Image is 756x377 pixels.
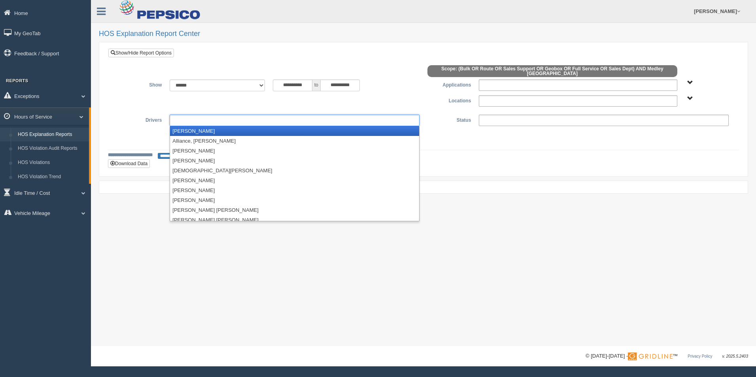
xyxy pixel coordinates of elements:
li: [PERSON_NAME] [PERSON_NAME] [170,215,419,225]
span: to [312,79,320,91]
a: HOS Violations [14,156,89,170]
button: Download Data [108,159,150,168]
label: Drivers [114,115,166,124]
span: v. 2025.5.2403 [722,354,748,358]
h2: HOS Explanation Report Center [99,30,748,38]
label: Status [423,115,475,124]
li: [PERSON_NAME] [170,175,419,185]
label: Show [114,79,166,89]
li: [DEMOGRAPHIC_DATA][PERSON_NAME] [170,166,419,175]
li: [PERSON_NAME] [PERSON_NAME] [170,205,419,215]
div: © [DATE]-[DATE] - ™ [586,352,748,360]
a: HOS Explanation Reports [14,128,89,142]
span: Scope: (Bulk OR Route OR Sales Support OR Geobox OR Full Service OR Sales Dept) AND Medley [GEOGR... [427,65,677,77]
li: [PERSON_NAME] [170,185,419,195]
label: Applications [423,79,475,89]
li: Alliance, [PERSON_NAME] [170,136,419,146]
li: [PERSON_NAME] [170,156,419,166]
li: [PERSON_NAME] [170,126,419,136]
a: HOS Violation Trend [14,170,89,184]
li: [PERSON_NAME] [170,195,419,205]
label: Locations [423,95,475,105]
a: HOS Violation Audit Reports [14,141,89,156]
a: Privacy Policy [688,354,712,358]
img: Gridline [628,352,673,360]
a: Show/Hide Report Options [108,49,174,57]
li: [PERSON_NAME] [170,146,419,156]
